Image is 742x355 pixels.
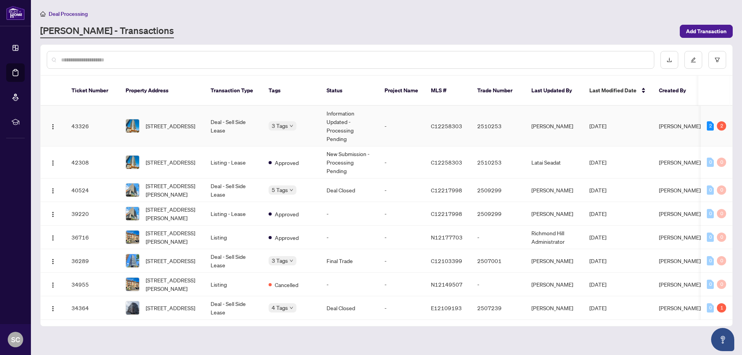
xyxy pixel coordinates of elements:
[272,303,288,312] span: 4 Tags
[431,281,463,288] span: N12149507
[686,25,727,37] span: Add Transaction
[431,122,462,129] span: C12258303
[659,234,701,241] span: [PERSON_NAME]
[589,234,606,241] span: [DATE]
[126,254,139,267] img: thumbnail-img
[320,76,378,106] th: Status
[659,187,701,194] span: [PERSON_NAME]
[65,249,119,273] td: 36289
[204,296,262,320] td: Deal - Sell Side Lease
[47,255,59,267] button: Logo
[717,303,726,313] div: 1
[378,273,425,296] td: -
[204,146,262,178] td: Listing - Lease
[47,278,59,290] button: Logo
[126,207,139,220] img: thumbnail-img
[204,273,262,296] td: Listing
[525,202,583,226] td: [PERSON_NAME]
[707,303,714,313] div: 0
[320,106,378,146] td: Information Updated - Processing Pending
[525,76,583,106] th: Last Updated By
[583,76,653,106] th: Last Modified Date
[204,178,262,202] td: Deal - Sell Side Lease
[262,76,320,106] th: Tags
[146,304,195,312] span: [STREET_ADDRESS]
[11,334,20,345] span: SC
[289,124,293,128] span: down
[378,226,425,249] td: -
[717,185,726,195] div: 0
[589,122,606,129] span: [DATE]
[146,229,198,246] span: [STREET_ADDRESS][PERSON_NAME]
[47,231,59,243] button: Logo
[50,258,56,265] img: Logo
[471,202,525,226] td: 2509299
[471,296,525,320] td: 2507239
[431,234,463,241] span: N12177703
[146,256,195,265] span: [STREET_ADDRESS]
[717,209,726,218] div: 0
[50,282,56,288] img: Logo
[471,273,525,296] td: -
[6,6,25,20] img: logo
[425,76,471,106] th: MLS #
[378,106,425,146] td: -
[431,159,462,166] span: C12258303
[471,226,525,249] td: -
[65,296,119,320] td: 34364
[717,158,726,167] div: 0
[50,160,56,166] img: Logo
[126,156,139,169] img: thumbnail-img
[525,106,583,146] td: [PERSON_NAME]
[717,233,726,242] div: 0
[65,226,119,249] td: 36716
[50,124,56,130] img: Logo
[589,257,606,264] span: [DATE]
[715,57,720,63] span: filter
[659,281,701,288] span: [PERSON_NAME]
[204,202,262,226] td: Listing - Lease
[471,106,525,146] td: 2510253
[275,233,299,242] span: Approved
[272,121,288,130] span: 3 Tags
[431,257,462,264] span: C12103399
[589,159,606,166] span: [DATE]
[589,210,606,217] span: [DATE]
[126,231,139,244] img: thumbnail-img
[589,304,606,311] span: [DATE]
[49,10,88,17] span: Deal Processing
[525,273,583,296] td: [PERSON_NAME]
[47,184,59,196] button: Logo
[653,76,699,106] th: Created By
[65,273,119,296] td: 34955
[378,76,425,106] th: Project Name
[589,187,606,194] span: [DATE]
[378,146,425,178] td: -
[126,278,139,291] img: thumbnail-img
[525,146,583,178] td: Latai Seadat
[275,210,299,218] span: Approved
[289,306,293,310] span: down
[589,86,636,95] span: Last Modified Date
[320,296,378,320] td: Deal Closed
[525,249,583,273] td: [PERSON_NAME]
[65,178,119,202] td: 40524
[707,280,714,289] div: 0
[378,249,425,273] td: -
[471,76,525,106] th: Trade Number
[47,120,59,132] button: Logo
[711,328,734,351] button: Open asap
[707,209,714,218] div: 0
[707,185,714,195] div: 0
[320,178,378,202] td: Deal Closed
[659,122,701,129] span: [PERSON_NAME]
[471,249,525,273] td: 2507001
[691,57,696,63] span: edit
[126,183,139,197] img: thumbnail-img
[378,202,425,226] td: -
[525,178,583,202] td: [PERSON_NAME]
[660,51,678,69] button: download
[50,235,56,241] img: Logo
[684,51,702,69] button: edit
[126,301,139,314] img: thumbnail-img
